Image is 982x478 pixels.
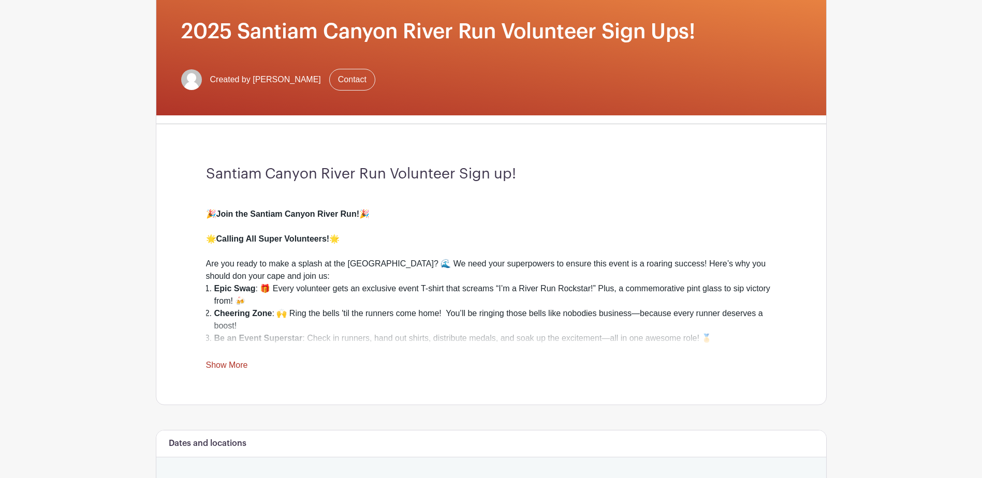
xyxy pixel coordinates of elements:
span: Created by [PERSON_NAME] [210,73,321,86]
div: 🎉 🎉 [206,196,776,220]
a: Show More [206,361,248,374]
strong: Be an Event Superstar [214,334,303,342]
li: : 🙌 Ring the bells 'til the runners come home! You’ll be ringing those bells like nobodies busine... [214,307,776,332]
div: Are you ready to make a splash at the [GEOGRAPHIC_DATA]? 🌊 We need your superpowers to ensure thi... [206,245,776,282]
strong: Join the Santiam Canyon River Run! [216,210,359,218]
strong: Cheering Zone [214,309,272,318]
h6: Dates and locations [169,439,246,449]
h3: Santiam Canyon River Run Volunteer Sign up! [206,166,776,183]
strong: Epic Swag [214,284,256,293]
strong: Calling All Super Volunteers! [216,234,330,243]
a: Contact [329,69,375,91]
h1: 2025 Santiam Canyon River Run Volunteer Sign Ups! [181,19,801,44]
img: default-ce2991bfa6775e67f084385cd625a349d9dcbb7a52a09fb2fda1e96e2d18dcdb.png [181,69,202,90]
li: : Check in runners, hand out shirts, distribute medals, and soak up the excitement—all in one awe... [214,332,776,345]
li: : 🎁 Every volunteer gets an exclusive event T-shirt that screams “I’m a River Run Rockstar!” Plus... [214,282,776,307]
div: 🌟 🌟 [206,220,776,245]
